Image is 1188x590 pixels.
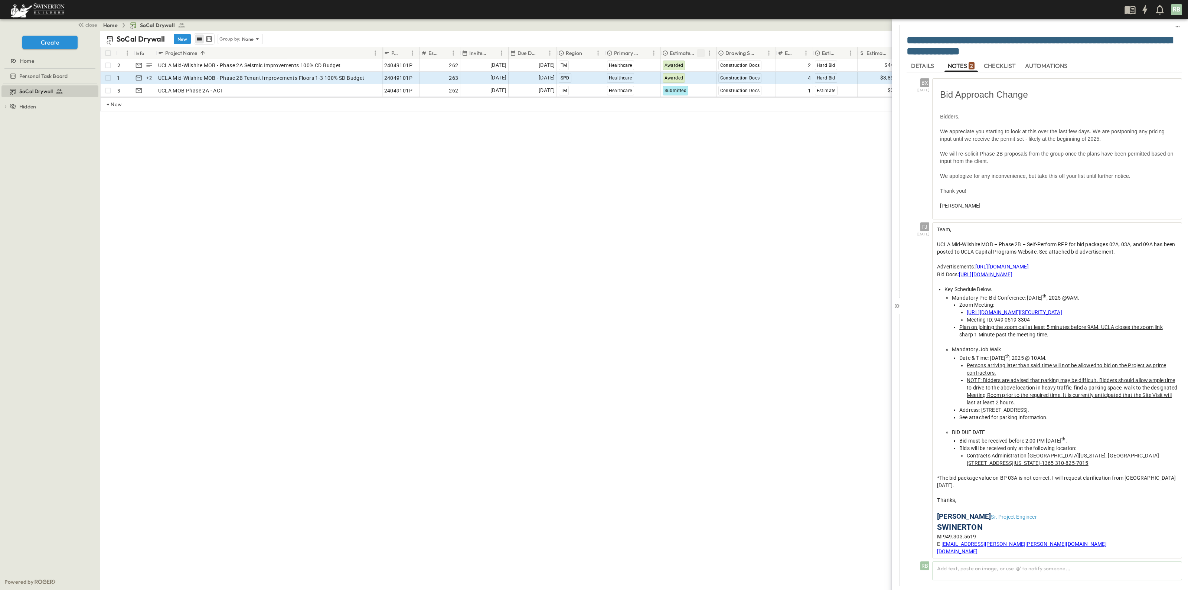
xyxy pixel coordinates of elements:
[219,35,241,43] p: Group by:
[967,309,1062,315] a: [URL][DOMAIN_NAME][SECURITY_DATA]
[561,63,567,68] span: TM
[614,49,640,57] p: Primary Market
[970,62,973,69] p: 2
[561,88,567,93] span: TM
[959,324,1163,338] u: . UCLA closes the zoom link sharp 1 Minute past the meeting time.
[959,302,994,308] span: Zoom Meeting:
[107,101,111,108] p: + New
[158,87,223,94] span: UCLA MOB Phase 2A - ACT
[384,87,413,94] span: 24049101P
[117,87,120,94] p: 3
[545,49,554,58] button: Menu
[917,87,929,94] span: [DATE]
[967,377,1177,405] u: NOTE: Bidders are advised that parking may be difficult. Bidders should allow ample time to drive...
[984,63,1018,69] span: CHECKLIST
[115,47,134,59] div: #
[944,286,992,292] span: Key Schedule Below.
[158,62,341,69] span: UCLA Mid-Wilshire MOB - Phase 2A Seismic Improvements 100% CD Budget
[943,534,976,540] span: 949.303.5619
[469,49,487,57] p: Invite Date
[195,35,204,43] button: row view
[940,173,1130,179] span: We apologize for any inconvenience, but take this off your list until further notice.
[449,74,458,82] span: 263
[561,75,569,81] span: SPD
[1173,22,1182,31] button: sidedrawer-menu
[1,70,98,82] div: test
[584,49,592,57] button: Sort
[959,445,1076,451] span: Bids will be received only at the following location:
[539,86,555,95] span: [DATE]
[85,21,97,29] span: close
[959,355,1005,361] span: Date & Time: [DATE]
[103,22,190,29] nav: breadcrumbs
[140,22,175,29] span: SoCal Drywall
[117,74,119,82] p: 1
[117,34,165,44] p: SoCal Drywall
[959,324,1098,330] u: Plan on joining the zoom call at least 5 minutes before 9AM
[940,188,966,194] span: Thank you!
[449,49,458,58] button: Menu
[490,74,506,82] span: [DATE]
[937,475,1176,488] span: *The bid package value on BP 03A is not correct. I will request clarification from [GEOGRAPHIC_DA...
[242,35,254,43] p: None
[408,49,417,58] button: Menu
[199,49,207,57] button: Sort
[920,561,929,570] div: RB
[937,271,959,277] span: Bid Docs:
[118,49,127,57] button: Sort
[991,514,1037,520] span: Sr. Project Engineer
[937,264,975,270] span: Advertisements:
[959,407,1029,413] span: Address: [STREET_ADDRESS].
[204,35,213,43] button: kanban view
[959,271,1012,277] a: [URL][DOMAIN_NAME]
[391,49,398,57] p: P-Code
[566,49,582,57] p: Region
[1065,438,1067,444] span: .
[1005,353,1009,359] span: th
[967,460,1088,466] u: [STREET_ADDRESS][US_STATE]-1365 310-825-7015
[20,57,34,65] span: Home
[967,362,1166,376] u: Persons arriving later than said time will not be allowed to bid on the Project as prime contract...
[975,264,1029,270] a: [URL][DOMAIN_NAME]
[609,88,632,93] span: Healthcare
[940,151,1174,164] span: We will re-solicit Phase 2B proposals from the group once the plans have been permitted based on ...
[911,63,936,69] span: DETAILS
[428,49,439,57] p: Estimate Number
[19,72,68,80] span: Personal Task Board
[952,346,1001,352] span: Mandatory Job Walk
[959,438,1061,444] span: Bid must be received before 2:00 PM [DATE]
[940,128,1165,142] span: We appreciate you starting to look at this over the last few days. We are postponing any pricing ...
[594,49,603,58] button: Menu
[19,88,53,95] span: SoCal Drywall
[165,49,197,57] p: Project Name
[649,49,658,58] button: Menu
[967,453,1159,459] u: Contracts Administration [GEOGRAPHIC_DATA][US_STATE], [GEOGRAPHIC_DATA]
[641,49,649,57] button: Sort
[609,63,632,68] span: Healthcare
[952,429,985,435] span: BID DUE DATE
[1047,294,1080,300] span: , 2025 @9AM.
[937,548,978,554] a: [DOMAIN_NAME]
[937,534,941,540] strong: M
[941,541,1107,547] a: [EMAIL_ADDRESS][PERSON_NAME][PERSON_NAME][DOMAIN_NAME]
[937,226,951,232] span: Team,
[937,241,1175,255] span: UCLA Mid-Wilshire MOB – Phase 2B – Self-Perform RFP for bid packages 02A, 03A, and 09A has been p...
[948,63,975,69] span: NOTES
[932,561,1182,580] div: Add text, paste an image, or use '@' to notify someone...
[384,62,413,69] span: 24049101P
[940,203,980,209] span: [PERSON_NAME]
[609,75,632,81] span: Healthcare
[1042,293,1046,299] span: th
[371,49,380,58] button: Menu
[940,89,1028,100] span: Bid Approach Change
[1009,355,1047,361] span: , 2025 @ 10AM.
[490,86,506,95] span: [DATE]
[103,22,118,29] a: Home
[1171,4,1182,15] div: RB
[22,36,78,49] button: Create
[539,74,555,82] span: [DATE]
